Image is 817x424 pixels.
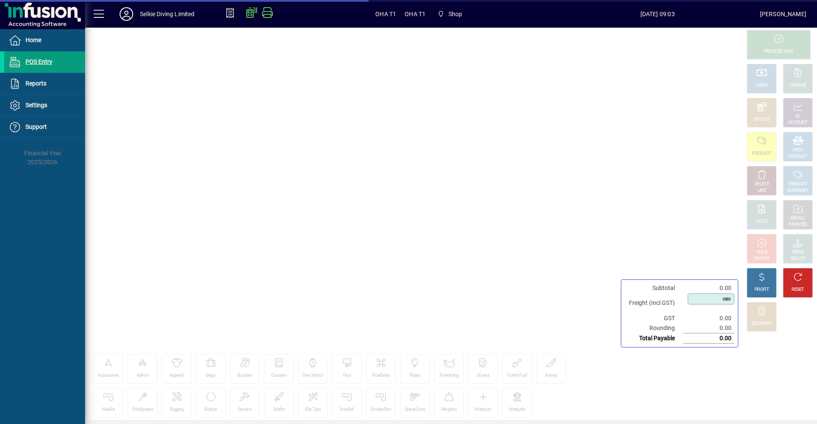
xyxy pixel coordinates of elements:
[683,283,734,293] td: 0.00
[625,283,683,293] td: Subtotal
[102,407,115,413] div: Masks
[754,181,769,188] div: DELETE
[271,373,286,379] div: Courses
[405,407,426,413] div: SpearGuns
[132,407,153,413] div: PoleSpears
[343,373,351,379] div: Fins
[440,373,458,379] div: Freediving
[26,58,52,65] span: POS Entry
[625,313,683,323] td: GST
[441,407,457,413] div: Weights
[140,7,195,21] div: Selkie Diving Limited
[683,323,734,333] td: 0.00
[788,120,808,126] div: ACCOUNT
[683,313,734,323] td: 0.00
[434,6,466,22] span: Shop
[474,407,491,413] div: Wetsuit+
[302,373,323,379] div: Dive Watch
[555,7,760,21] span: [DATE] 09:03
[795,113,801,120] div: GL
[752,151,771,157] div: PRODUCT
[756,83,767,89] div: CASH
[792,249,804,256] div: PRICE
[237,373,251,379] div: Booties
[793,147,803,154] div: MISC
[760,7,806,21] div: [PERSON_NAME]
[26,102,47,108] span: Settings
[4,30,85,51] a: Home
[477,373,489,379] div: Gloves
[305,407,321,413] div: Slip Tips
[625,323,683,333] td: Rounding
[764,48,794,55] div: PROCESS SALE
[787,188,808,194] div: SUMMARY
[507,373,527,379] div: HuntinTool
[625,293,683,313] td: Freight (Incl GST)
[137,373,149,379] div: Admin
[625,333,683,344] td: Total Payable
[788,222,807,228] div: INVOICES
[790,83,806,89] div: CHARGE
[756,249,767,256] div: HOLD
[791,287,804,293] div: RESET
[372,373,390,379] div: Floatlines
[169,373,183,379] div: Apparel
[791,215,806,222] div: RECALL
[340,407,354,413] div: Snorkel
[26,80,46,87] span: Reports
[545,373,557,379] div: Knives
[170,407,183,413] div: Rigging
[754,287,769,293] div: PROFIT
[4,117,85,138] a: Support
[791,256,806,262] div: SELECT
[751,321,772,327] div: DISCOUNT
[206,373,215,379] div: Bags
[754,256,769,262] div: INVOICE
[409,373,421,379] div: Floats
[683,333,734,344] td: 0.00
[788,154,807,160] div: PRODUCT
[273,407,285,413] div: Shafts
[405,7,426,21] span: OHA T1
[4,73,85,94] a: Reports
[508,407,525,413] div: Wetsuits
[204,407,217,413] div: Rubber
[371,407,391,413] div: SnorkelSet
[756,219,767,225] div: NOTE
[754,117,770,123] div: EFTPOS
[98,373,119,379] div: Acessories
[757,188,766,194] div: LINE
[375,7,396,21] span: OHA T1
[26,123,47,130] span: Support
[238,407,251,413] div: Service
[4,95,85,116] a: Settings
[113,6,140,22] button: Profile
[26,37,41,43] span: Home
[788,181,807,188] div: PRODUCT
[448,7,463,21] span: Shop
